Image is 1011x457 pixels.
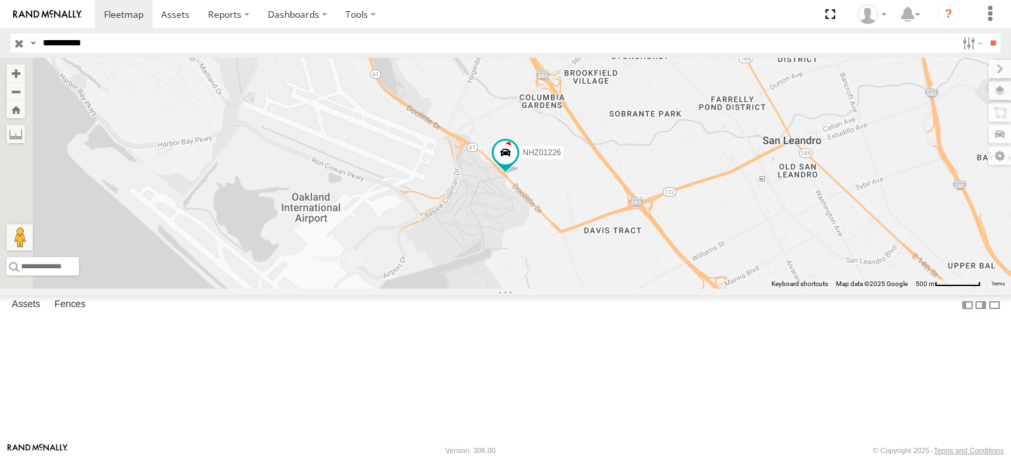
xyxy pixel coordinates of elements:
div: Version: 306.00 [446,446,496,454]
label: Search Query [28,34,38,53]
label: Hide Summary Table [988,295,1001,314]
button: Zoom out [7,82,25,101]
label: Measure [7,125,25,143]
i: ? [938,4,959,25]
a: Visit our Website [7,444,68,457]
label: Fences [48,296,92,314]
label: Map Settings [989,147,1011,165]
span: 500 m [916,280,935,287]
button: Zoom in [7,64,25,82]
div: © Copyright 2025 - [873,446,1004,454]
span: Map data ©2025 Google [836,280,908,287]
button: Zoom Home [7,101,25,118]
a: Terms [991,281,1005,287]
span: NHZ01226 [523,148,561,157]
button: Drag Pegman onto the map to open Street View [7,224,33,251]
button: Keyboard shortcuts [771,279,828,289]
label: Dock Summary Table to the Right [974,295,987,314]
img: rand-logo.svg [13,10,82,19]
button: Map Scale: 500 m per 66 pixels [912,279,985,289]
a: Terms and Conditions [934,446,1004,454]
label: Assets [5,296,47,314]
div: Zulema McIntosch [853,5,891,24]
label: Search Filter Options [957,34,985,53]
label: Dock Summary Table to the Left [961,295,974,314]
